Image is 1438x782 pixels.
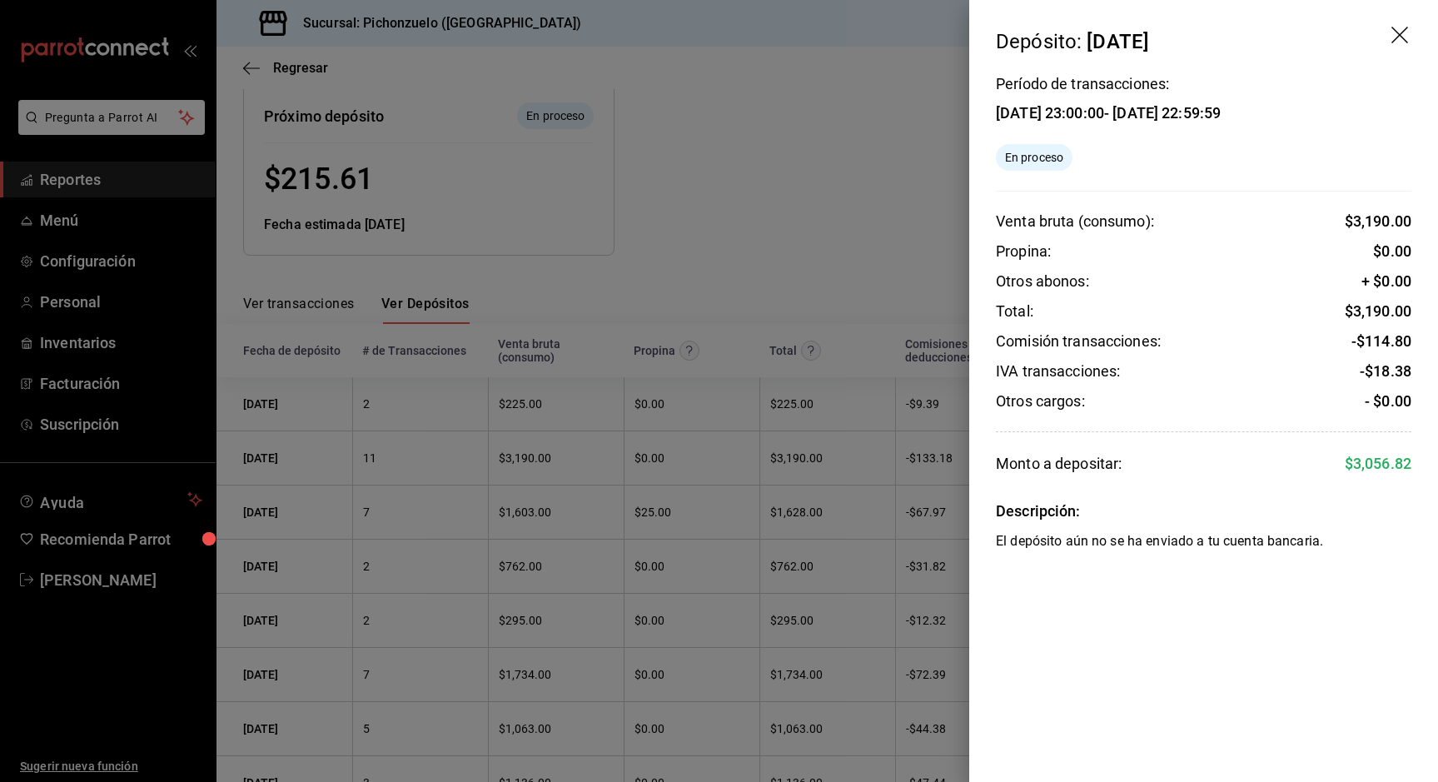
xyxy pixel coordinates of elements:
div: Monto a depositar: [996,452,1122,475]
div: Comisión transacciones: [996,331,1161,351]
div: El depósito aún no se ha enviado a tu cuenta bancaria. [996,144,1072,171]
div: + $0.00 [1361,271,1411,291]
div: Depósito: [996,27,1149,57]
div: - $0.00 [1365,391,1411,411]
div: IVA transacciones: [996,361,1120,381]
span: - $ 114.80 [1351,332,1411,350]
span: En proceso [998,149,1070,167]
div: $0.00 [1373,242,1411,261]
span: $ 3,190.00 [1345,302,1411,320]
div: Propina: [996,242,1051,261]
button: drag [1391,27,1411,47]
div: Período de transacciones: [996,77,1221,92]
div: [DATE] [1087,30,1149,53]
span: $ 3,190.00 [1345,212,1411,230]
div: Total: [996,301,1033,321]
div: Otros abonos: [996,271,1089,291]
div: Descripción: [996,501,1411,521]
span: - $ 18.38 [1360,362,1411,380]
span: $ 3,056.82 [1345,455,1411,472]
div: Venta bruta (consumo): [996,212,1154,232]
div: El depósito aún no se ha enviado a tu cuenta bancaria. [996,531,1411,551]
div: [DATE] 23:00:00 - [DATE] 22:59:59 [996,104,1221,122]
div: Otros cargos: [996,391,1085,411]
